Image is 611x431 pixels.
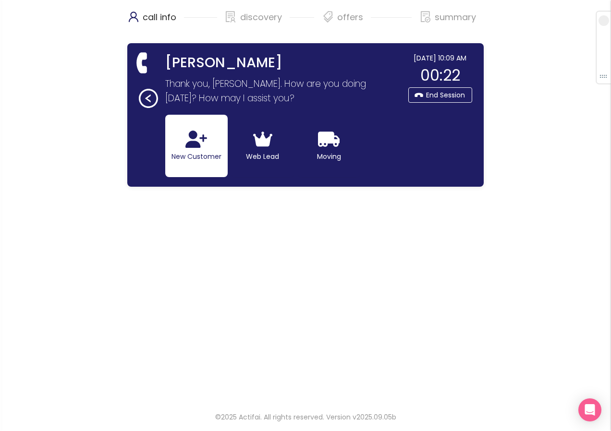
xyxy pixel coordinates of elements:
[578,398,601,421] div: Open Intercom Messenger
[337,10,363,25] p: offers
[419,10,476,34] div: summary
[322,10,412,34] div: offers
[128,11,139,23] span: user
[165,115,228,177] button: New Customer
[133,53,153,73] span: phone
[298,115,360,177] button: Moving
[435,10,476,25] p: summary
[225,10,315,34] div: discovery
[225,11,236,23] span: solution
[322,11,334,23] span: tags
[165,53,282,73] strong: [PERSON_NAME]
[165,77,395,106] p: Thank you, [PERSON_NAME]. How are you doing [DATE]? How may I assist you?
[408,63,472,87] div: 00:22
[420,11,431,23] span: file-done
[408,87,472,103] button: End Session
[143,10,176,25] p: call info
[127,10,217,34] div: call info
[240,10,282,25] p: discovery
[408,53,472,63] div: [DATE] 10:09 AM
[232,115,294,177] button: Web Lead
